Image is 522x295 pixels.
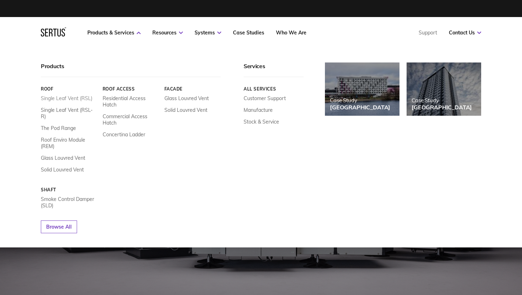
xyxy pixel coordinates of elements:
a: Concertina Ladder [103,131,145,138]
a: Single Leaf Vent (RSL-R) [41,107,97,120]
a: Glass Louvred Vent [164,95,209,102]
a: Shaft [41,187,97,192]
div: [GEOGRAPHIC_DATA] [330,104,390,111]
div: Products [41,62,221,77]
a: Case Study[GEOGRAPHIC_DATA] [407,62,481,116]
a: Manufacture [244,107,273,113]
a: Solid Louvred Vent [164,107,207,113]
a: Contact Us [449,29,481,36]
a: Case Study[GEOGRAPHIC_DATA] [325,62,399,116]
a: Commercial Access Hatch [103,113,159,126]
a: Browse All [41,220,77,233]
a: Support [419,29,437,36]
a: Resources [152,29,183,36]
div: Case Study [412,97,472,104]
a: All services [244,86,304,92]
iframe: Chat Widget [394,213,522,295]
a: Residential Access Hatch [103,95,159,108]
a: Roof [41,86,97,92]
a: Customer Support [244,95,286,102]
a: Facade [164,86,221,92]
div: [GEOGRAPHIC_DATA] [412,104,472,111]
a: Roof Enviro Module (REM) [41,137,97,149]
div: Services [244,62,304,77]
a: Smoke Control Damper (SLD) [41,196,97,209]
a: Who We Are [276,29,306,36]
a: Solid Louvred Vent [41,166,84,173]
div: Case Study [330,97,390,104]
a: Case Studies [233,29,264,36]
a: Single Leaf Vent (RSL) [41,95,92,102]
a: Stock & Service [244,119,279,125]
a: Products & Services [87,29,141,36]
a: Systems [195,29,221,36]
a: Roof Access [103,86,159,92]
a: The Pod Range [41,125,76,131]
a: Glass Louvred Vent [41,155,85,161]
